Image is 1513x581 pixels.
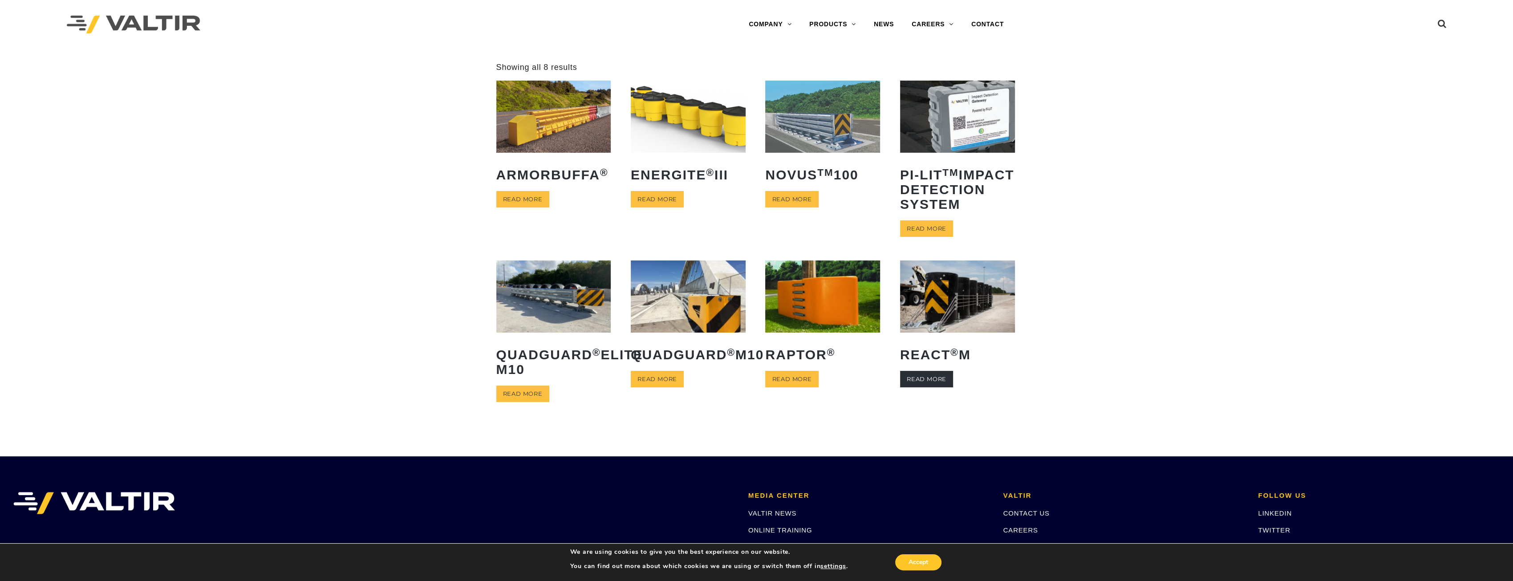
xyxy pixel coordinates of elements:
h2: REACT M [900,341,1015,369]
a: Read more about “PI-LITTM Impact Detection System” [900,220,953,237]
img: VALTIR [13,492,175,514]
a: NOVUSTM100 [765,81,880,188]
a: Read more about “NOVUSTM 100” [765,191,818,207]
h2: QuadGuard Elite M10 [496,341,611,383]
a: CAREERS [903,16,962,33]
sup: ® [592,347,601,358]
a: PRODUCTS [800,16,865,33]
a: Read more about “QuadGuard® M10” [631,371,684,387]
a: CAREERS [1003,526,1038,534]
a: QuadGuard®M10 [631,260,746,368]
h2: ENERGITE III [631,161,746,189]
a: CONTACT US [1003,509,1050,517]
a: PI-LITTMImpact Detection System [900,81,1015,218]
a: CONTACT [962,16,1013,33]
a: NEWS [865,16,903,33]
h2: ArmorBuffa [496,161,611,189]
a: REACT®M [900,260,1015,368]
p: Showing all 8 results [496,62,577,73]
a: ArmorBuffa® [496,81,611,188]
img: Valtir [67,16,200,34]
button: Accept [895,554,941,570]
h2: NOVUS 100 [765,161,880,189]
a: QuadGuard®Elite M10 [496,260,611,383]
sup: TM [942,167,959,178]
sup: ® [600,167,608,178]
sup: ® [950,347,959,358]
h2: RAPTOR [765,341,880,369]
a: Read more about “QuadGuard® Elite M10” [496,386,549,402]
h2: QuadGuard M10 [631,341,746,369]
sup: TM [817,167,834,178]
p: You can find out more about which cookies we are using or switch them off in . [570,562,848,570]
a: ENERGITE®III [631,81,746,188]
a: Read more about “ENERGITE® III” [631,191,684,207]
a: LINKEDIN [1258,509,1292,517]
a: Read more about “REACT® M” [900,371,953,387]
sup: ® [827,347,836,358]
button: settings [820,562,846,570]
h2: MEDIA CENTER [748,492,990,500]
a: COMPANY [740,16,800,33]
a: ONLINE TRAINING [748,526,812,534]
a: TWITTER [1258,526,1290,534]
sup: ® [727,347,735,358]
a: Read more about “RAPTOR®” [765,371,818,387]
h2: VALTIR [1003,492,1245,500]
h2: PI-LIT Impact Detection System [900,161,1015,218]
a: RAPTOR® [765,260,880,368]
sup: ® [706,167,714,178]
h2: FOLLOW US [1258,492,1500,500]
a: Read more about “ArmorBuffa®” [496,191,549,207]
p: We are using cookies to give you the best experience on our website. [570,548,848,556]
a: VALTIR NEWS [748,509,796,517]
